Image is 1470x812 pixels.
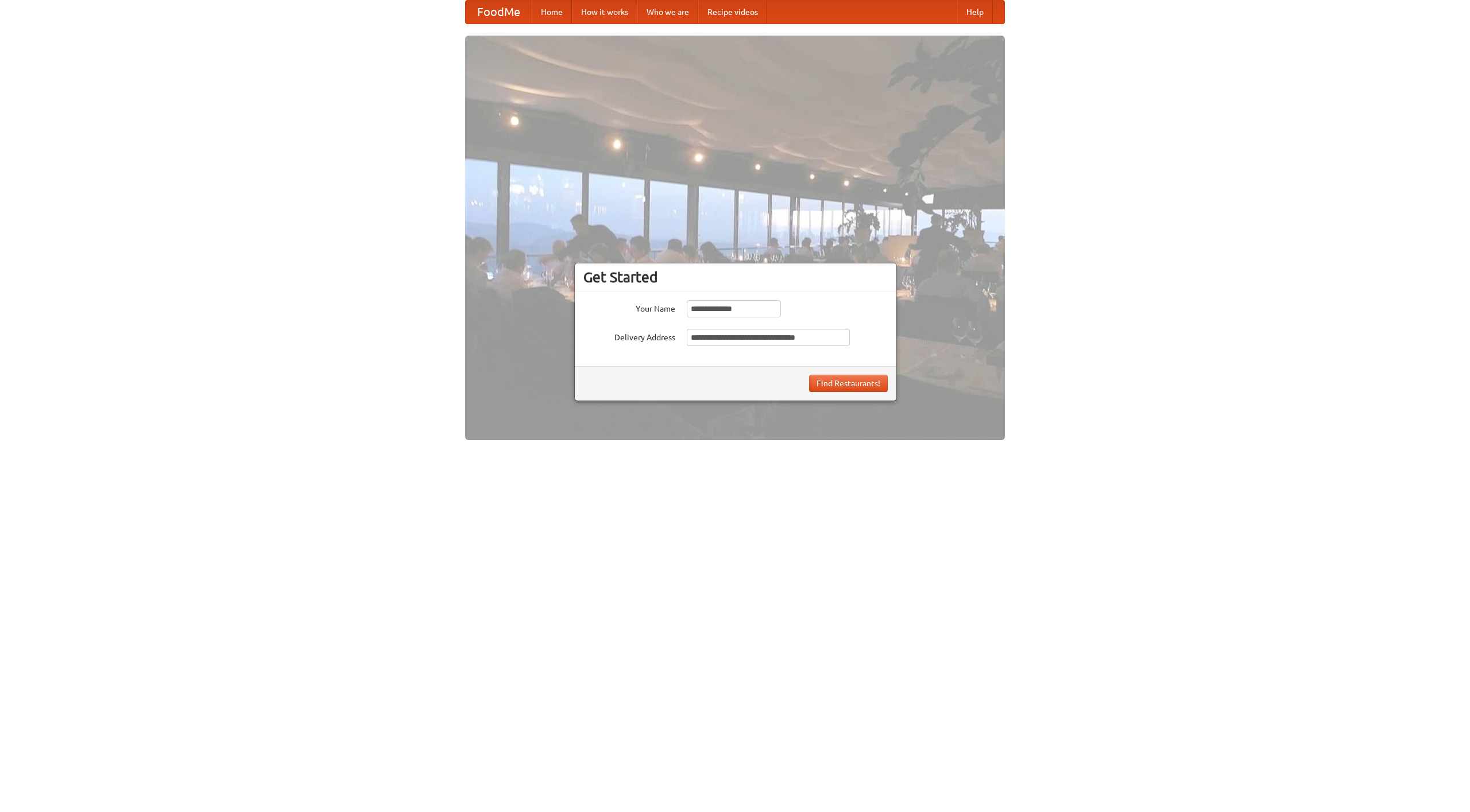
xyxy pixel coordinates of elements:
a: Who we are [637,1,698,24]
a: Recipe videos [698,1,767,24]
a: Help [957,1,993,24]
h3: Get Started [583,269,888,286]
a: FoodMe [466,1,532,24]
label: Delivery Address [583,329,675,343]
a: Home [532,1,572,24]
label: Your Name [583,300,675,314]
a: How it works [572,1,637,24]
button: Find Restaurants! [809,375,888,392]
